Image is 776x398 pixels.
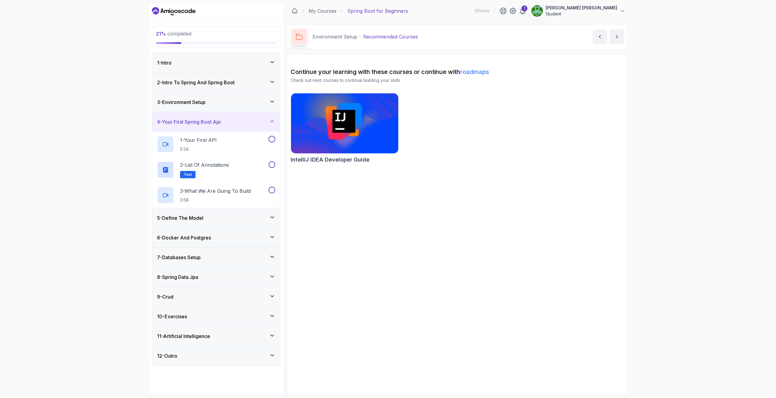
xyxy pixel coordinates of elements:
[347,7,408,15] p: Spring Boot for Beginners
[751,374,770,392] iframe: chat widget
[546,5,617,11] p: [PERSON_NAME] [PERSON_NAME]
[309,7,336,15] a: My Courses
[152,208,280,228] button: 5-Define The Model
[157,187,275,204] button: 3-What We Are Going To Build0:58
[519,7,526,15] a: 1
[157,214,203,222] h3: 5 - Define The Model
[157,313,187,320] h3: 10 - Exercises
[661,245,770,371] iframe: chat widget
[152,112,280,132] button: 4-Your First Spring Boot Api
[157,118,221,125] h3: 4 - Your First Spring Boot Api
[157,59,172,66] h3: 1 - Intro
[157,352,177,360] h3: 12 - Outro
[152,73,280,92] button: 2-Intro To Spring And Spring Boot
[610,29,624,44] button: next content
[291,93,399,164] a: IntelliJ IDEA Developer Guide cardIntelliJ IDEA Developer Guide
[313,33,357,40] p: Environment Setup
[291,156,370,164] h2: IntelliJ IDEA Developer Guide
[157,293,173,300] h3: 9 - Crud
[531,5,543,17] img: user profile image
[180,136,217,144] p: 1 - Your First API
[180,146,217,152] p: 5:34
[157,79,235,86] h3: 2 - Intro To Spring And Spring Boot
[521,5,527,12] div: 1
[184,172,192,177] span: Text
[157,254,201,261] h3: 7 - Databases Setup
[593,29,607,44] button: previous content
[291,68,624,76] h2: Continue your learning with these courses or continue with
[157,99,206,106] h3: 3 - Environment Setup
[152,248,280,267] button: 7-Databases Setup
[152,346,280,366] button: 12-Outro
[157,234,211,241] h3: 6 - Docker And Postgres
[152,228,280,247] button: 6-Docker And Postgres
[475,8,490,14] p: 0 Points
[152,307,280,326] button: 10-Exercises
[156,31,191,37] span: completed
[156,31,166,37] span: 21 %
[157,333,210,340] h3: 11 - Artificial Intelligence
[363,33,418,40] p: Recommended Courses
[291,77,624,83] p: Check out next courses to continue building your skills.
[291,93,398,153] img: IntelliJ IDEA Developer Guide card
[152,326,280,346] button: 11-Artificial Intelligence
[152,53,280,72] button: 1-Intro
[180,197,251,203] p: 0:58
[180,187,251,195] p: 3 - What We Are Going To Build
[152,267,280,287] button: 8-Spring Data Jpa
[152,287,280,306] button: 9-Crud
[180,161,229,169] p: 2 - List of Annotations
[157,161,275,178] button: 2-List of AnnotationsText
[531,5,626,17] button: user profile image[PERSON_NAME] [PERSON_NAME]Student
[152,92,280,112] button: 3-Environment Setup
[157,273,198,281] h3: 8 - Spring Data Jpa
[546,11,617,17] p: Student
[157,136,275,153] button: 1-Your First API5:34
[292,8,298,14] a: Dashboard
[460,68,489,75] a: roadmaps
[152,6,196,16] a: Dashboard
